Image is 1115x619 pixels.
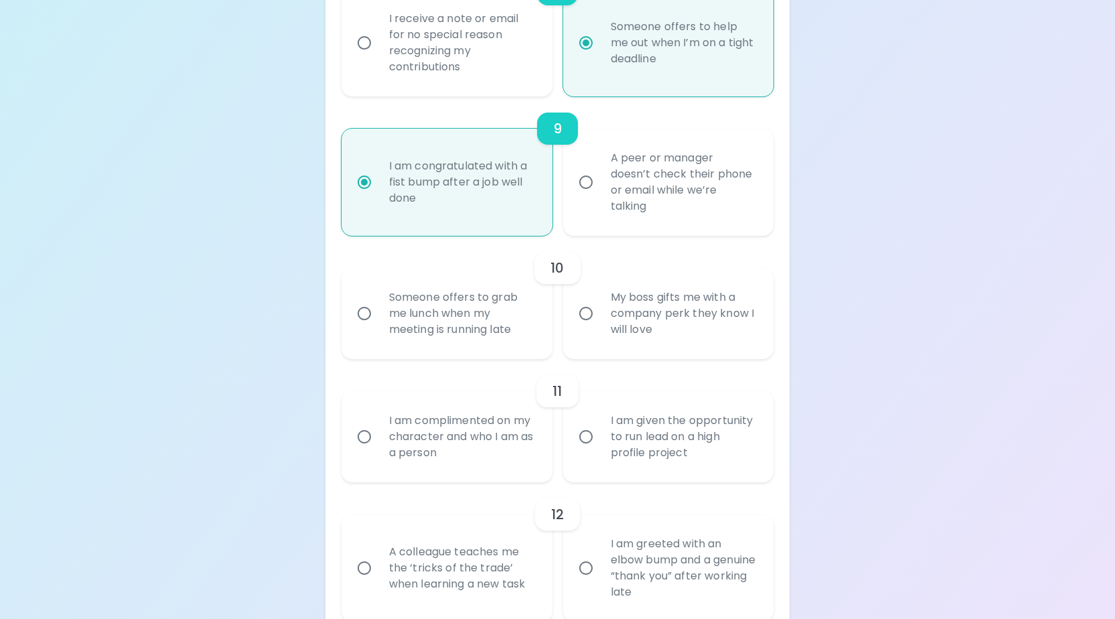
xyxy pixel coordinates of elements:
[600,520,767,616] div: I am greeted with an elbow bump and a genuine “thank you” after working late
[342,96,774,236] div: choice-group-check
[600,273,767,354] div: My boss gifts me with a company perk they know I will love
[342,236,774,359] div: choice-group-check
[378,142,545,222] div: I am congratulated with a fist bump after a job well done
[378,273,545,354] div: Someone offers to grab me lunch when my meeting is running late
[378,397,545,477] div: I am complimented on my character and who I am as a person
[552,381,562,402] h6: 11
[553,118,562,139] h6: 9
[342,359,774,482] div: choice-group-check
[600,134,767,230] div: A peer or manager doesn’t check their phone or email while we’re talking
[600,397,767,477] div: I am given the opportunity to run lead on a high profile project
[551,504,564,525] h6: 12
[550,257,564,279] h6: 10
[378,528,545,608] div: A colleague teaches me the ‘tricks of the trade’ when learning a new task
[600,3,767,83] div: Someone offers to help me out when I’m on a tight deadline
